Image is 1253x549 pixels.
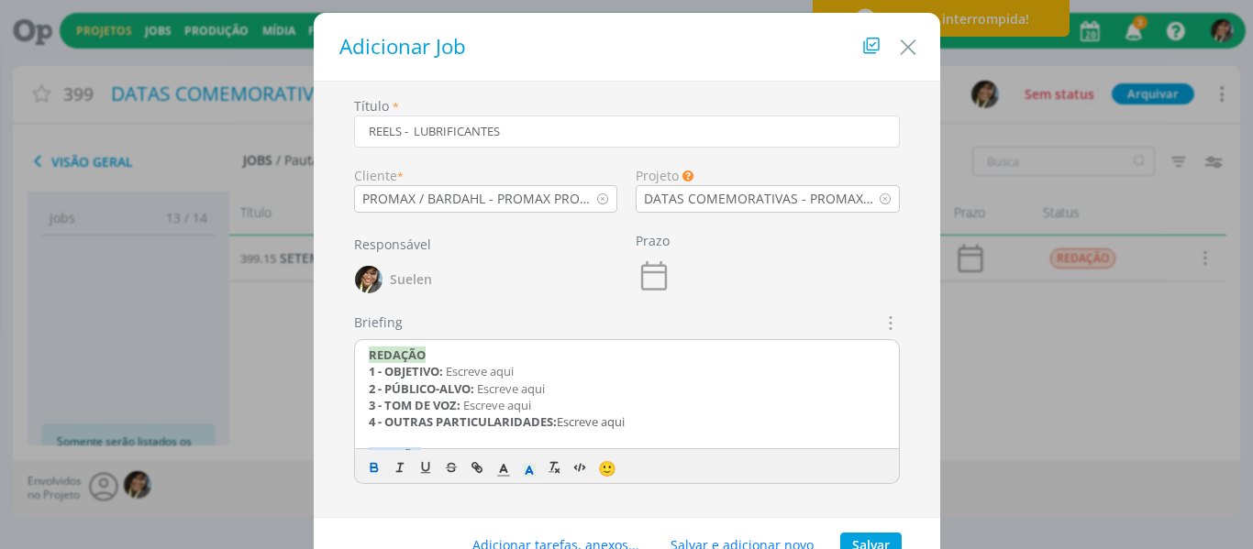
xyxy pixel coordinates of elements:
[894,25,922,61] button: Close
[369,447,421,464] strong: CRIAÇÃO
[516,456,542,478] span: Cor de Fundo
[369,413,557,430] strong: 4 - OUTRAS PARTICULARIDADES:
[369,397,460,413] strong: 3 - TOM DE VOZ:
[390,273,432,286] span: Suelen
[354,96,389,115] label: Título
[637,189,879,208] div: DATAS COMEMORATIVAS - PROMAX/BARDAHL - 2025
[593,456,619,478] button: 🙂
[644,189,879,208] div: DATAS COMEMORATIVAS - PROMAX/BARDAHL - 2025
[354,261,433,298] button: SSuelen
[369,380,474,397] strong: 2 - PÚBLICO-ALVO:
[369,363,443,379] strong: 1 - OBJETIVO:
[636,166,900,185] div: Projeto
[332,31,922,62] h1: Adicionar Job
[362,189,597,208] div: PROMAX / BARDAHL - PROMAX PRODUTOS MÁXIMOS S/A INDÚSTRIA E COMÉRCIO
[355,189,597,208] div: PROMAX / BARDAHL - PROMAX PRODUTOS MÁXIMOS S/A INDÚSTRIA E COMÉRCIO
[354,166,618,185] div: Cliente
[446,363,514,379] span: Escreve aqui
[463,397,531,413] span: Escreve aqui
[369,346,426,363] strong: REDAÇÃO
[369,413,885,430] p: Escreve aqui
[355,266,383,293] img: S
[491,456,516,478] span: Cor do Texto
[477,380,545,397] span: Escreve aqui
[354,235,431,254] label: Responsável
[354,313,403,332] label: Briefing
[598,458,616,478] span: 🙂
[636,231,670,250] label: Prazo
